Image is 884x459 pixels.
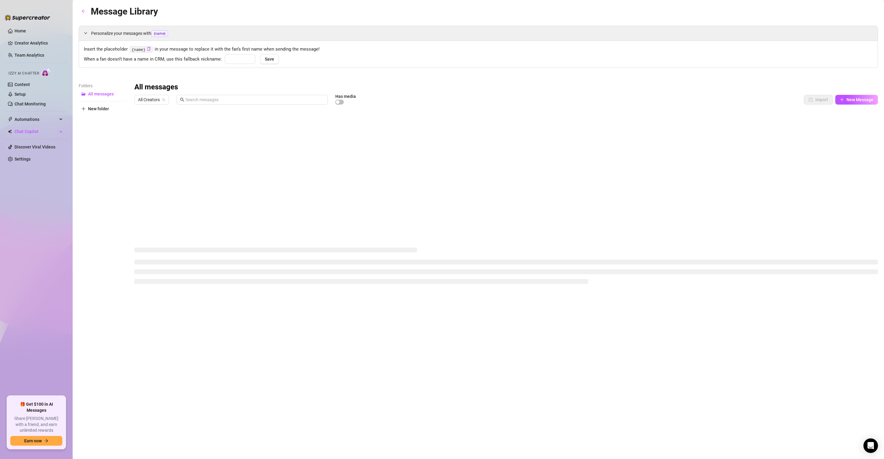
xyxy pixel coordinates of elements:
[138,95,165,104] span: All Creators
[91,4,158,18] article: Message Library
[84,46,873,53] span: Insert the placeholder in your message to replace it with the fan’s first name when sending the m...
[15,53,44,58] a: Team Analytics
[84,56,222,63] span: When a fan doesn’t have a name in CRM, use this fallback nickname:
[79,104,127,114] button: New folder
[265,57,274,62] span: Save
[260,54,279,64] button: Save
[81,9,86,13] span: arrow-left
[15,145,55,149] a: Discover Viral Videos
[147,47,151,51] span: copy
[804,95,833,105] button: Import
[15,157,31,161] a: Settings
[91,30,873,37] span: Personalize your messages with
[15,38,63,48] a: Creator Analytics
[147,47,151,52] button: Click to Copy
[88,91,114,96] span: All messages
[15,92,26,97] a: Setup
[44,439,48,443] span: arrow-right
[79,82,127,89] article: Folders
[8,117,13,122] span: thunderbolt
[41,68,51,77] img: AI Chatter
[84,31,87,35] span: expanded
[79,26,878,41] div: Personalize your messages with{name}
[81,92,86,96] span: folder-open
[186,96,324,103] input: Search messages
[10,401,62,413] span: 🎁 Get $100 in AI Messages
[10,416,62,434] span: Share [PERSON_NAME] with a friend, and earn unlimited rewards
[134,82,178,92] h3: All messages
[846,97,873,102] span: New Message
[15,115,58,124] span: Automations
[88,106,109,111] span: New folder
[15,28,26,33] a: Home
[15,101,46,106] a: Chat Monitoring
[863,438,878,453] div: Open Intercom Messenger
[81,107,86,111] span: plus
[8,71,39,76] span: Izzy AI Chatter
[335,95,356,98] article: Has media
[835,95,878,105] button: New Message
[840,98,844,102] span: plus
[130,46,153,53] code: {name}
[5,15,50,21] img: logo-BBDzfeDw.svg
[24,438,42,443] span: Earn now
[8,129,12,134] img: Chat Copilot
[79,89,127,99] button: All messages
[151,30,168,37] span: {name}
[15,127,58,136] span: Chat Copilot
[10,436,62,446] button: Earn nowarrow-right
[180,98,184,102] span: search
[162,98,166,101] span: team
[15,82,30,87] a: Content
